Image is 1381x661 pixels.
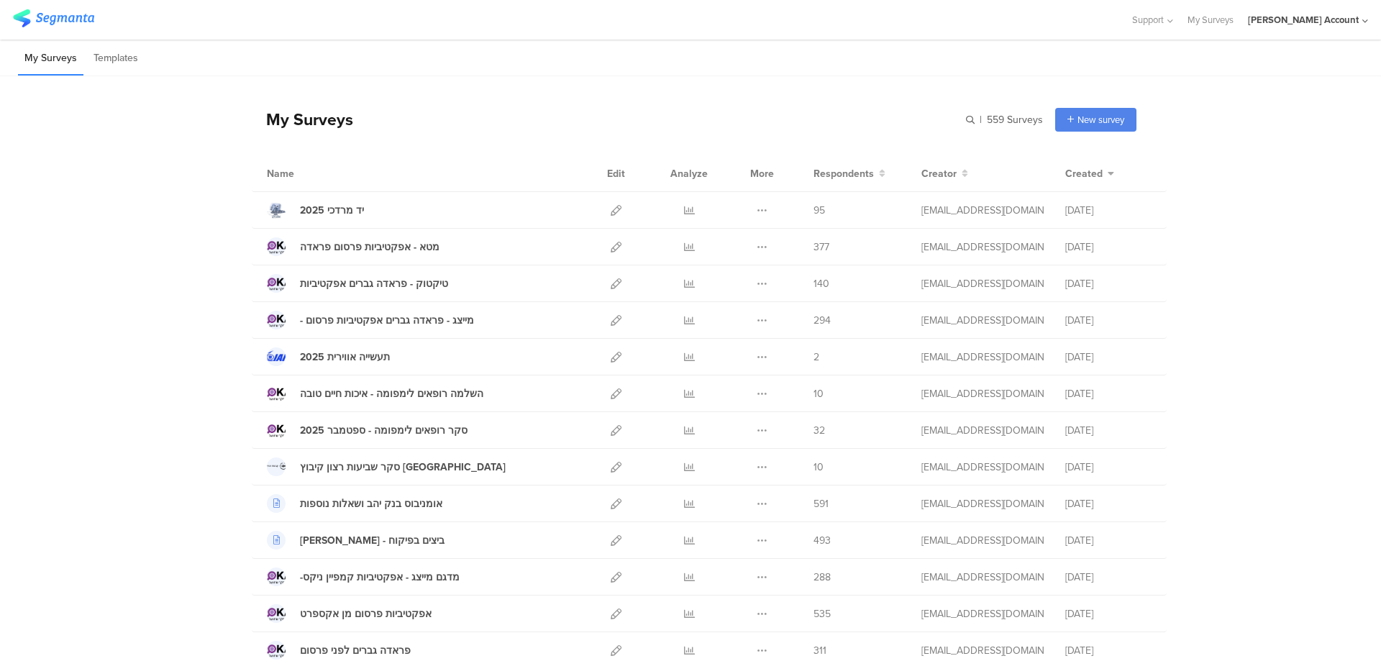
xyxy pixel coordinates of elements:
[921,240,1044,255] div: miri@miridikman.co.il
[921,533,1044,548] div: miri@miridikman.co.il
[252,107,353,132] div: My Surveys
[667,155,711,191] div: Analyze
[300,203,364,218] div: יד מרדכי 2025
[1065,460,1152,475] div: [DATE]
[300,533,445,548] div: אסף פינק - ביצים בפיקוח
[267,274,448,293] a: טיקטוק - פראדה גברים אפקטיביות
[300,313,474,328] div: - מייצג - פראדה גברים אפקטיביות פרסום
[813,166,874,181] span: Respondents
[601,155,632,191] div: Edit
[1248,13,1359,27] div: [PERSON_NAME] Account
[267,311,474,329] a: - מייצג - פראדה גברים אפקטיביות פרסום
[267,641,411,660] a: פראדה גברים לפני פרסום
[813,166,885,181] button: Respondents
[300,460,506,475] div: סקר שביעות רצון קיבוץ כנרת
[813,643,826,658] span: 311
[1065,350,1152,365] div: [DATE]
[921,166,968,181] button: Creator
[921,606,1044,621] div: miri@miridikman.co.il
[267,494,442,513] a: אומניבוס בנק יהב ושאלות נוספות
[813,313,831,328] span: 294
[1065,533,1152,548] div: [DATE]
[813,423,825,438] span: 32
[987,112,1043,127] span: 559 Surveys
[1065,386,1152,401] div: [DATE]
[300,570,460,585] div: -מדגם מייצג - אפקטיביות קמפיין ניקס
[267,457,506,476] a: סקר שביעות רצון קיבוץ [GEOGRAPHIC_DATA]
[813,240,829,255] span: 377
[1077,113,1124,127] span: New survey
[921,203,1044,218] div: miri@miridikman.co.il
[300,423,468,438] div: סקר רופאים לימפומה - ספטמבר 2025
[267,237,439,256] a: מטא - אפקטיביות פרסום פראדה
[1065,166,1114,181] button: Created
[1065,496,1152,511] div: [DATE]
[267,531,445,550] a: [PERSON_NAME] - ביצים בפיקוח
[1065,203,1152,218] div: [DATE]
[813,276,829,291] span: 140
[1065,313,1152,328] div: [DATE]
[300,606,432,621] div: אפקטיביות פרסום מן אקספרט
[921,496,1044,511] div: miri@miridikman.co.il
[921,276,1044,291] div: miri@miridikman.co.il
[1065,643,1152,658] div: [DATE]
[921,166,957,181] span: Creator
[921,423,1044,438] div: miri@miridikman.co.il
[813,533,831,548] span: 493
[267,384,483,403] a: השלמה רופאים לימפומה - איכות חיים טובה
[267,347,390,366] a: תעשייה אווירית 2025
[921,643,1044,658] div: miri@miridikman.co.il
[813,496,829,511] span: 591
[921,386,1044,401] div: miri@miridikman.co.il
[1065,606,1152,621] div: [DATE]
[921,313,1044,328] div: miri@miridikman.co.il
[813,606,831,621] span: 535
[1132,13,1164,27] span: Support
[813,386,824,401] span: 10
[267,166,353,181] div: Name
[1065,240,1152,255] div: [DATE]
[921,350,1044,365] div: miri@miridikman.co.il
[267,567,460,586] a: -מדגם מייצג - אפקטיביות קמפיין ניקס
[921,570,1044,585] div: miri@miridikman.co.il
[813,350,819,365] span: 2
[267,421,468,439] a: סקר רופאים לימפומה - ספטמבר 2025
[87,42,145,76] li: Templates
[300,276,448,291] div: טיקטוק - פראדה גברים אפקטיביות
[813,570,831,585] span: 288
[18,42,83,76] li: My Surveys
[977,112,984,127] span: |
[300,496,442,511] div: אומניבוס בנק יהב ושאלות נוספות
[1065,423,1152,438] div: [DATE]
[813,203,825,218] span: 95
[747,155,778,191] div: More
[267,604,432,623] a: אפקטיביות פרסום מן אקספרט
[300,386,483,401] div: השלמה רופאים לימפומה - איכות חיים טובה
[300,350,390,365] div: תעשייה אווירית 2025
[1065,570,1152,585] div: [DATE]
[13,9,94,27] img: segmanta logo
[813,460,824,475] span: 10
[1065,276,1152,291] div: [DATE]
[1065,166,1103,181] span: Created
[267,201,364,219] a: יד מרדכי 2025
[300,240,439,255] div: מטא - אפקטיביות פרסום פראדה
[300,643,411,658] div: פראדה גברים לפני פרסום
[921,460,1044,475] div: miri@miridikman.co.il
